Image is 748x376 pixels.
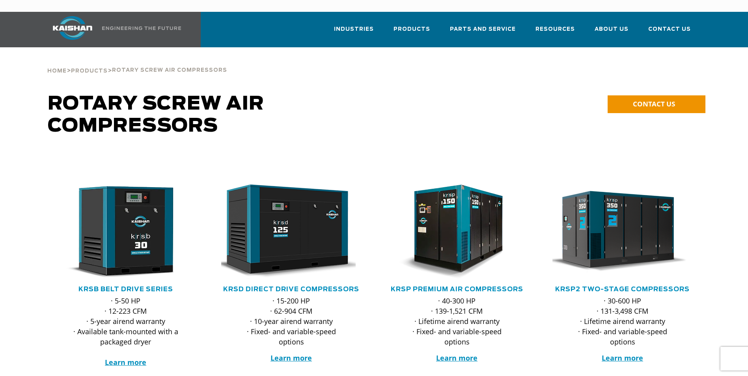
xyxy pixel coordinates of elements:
div: krsb30 [56,184,196,279]
span: Industries [334,25,374,34]
a: Kaishan USA [43,12,183,47]
p: · 30-600 HP · 131-3,498 CFM · Lifetime airend warranty · Fixed- and variable-speed options [568,296,677,347]
span: Products [71,69,108,74]
span: Rotary Screw Air Compressors [112,68,227,73]
div: krsp350 [552,184,693,279]
a: Parts and Service [450,19,516,46]
a: Industries [334,19,374,46]
span: Home [47,69,67,74]
span: Products [394,25,430,34]
p: · 15-200 HP · 62-904 CFM · 10-year airend warranty · Fixed- and variable-speed options [237,296,346,347]
img: krsd125 [215,184,356,279]
span: About Us [595,25,629,34]
a: Learn more [270,353,312,363]
div: krsp150 [387,184,527,279]
a: About Us [595,19,629,46]
p: · 5-50 HP · 12-223 CFM · 5-year airend warranty · Available tank-mounted with a packaged dryer [71,296,180,367]
a: Home [47,67,67,74]
a: CONTACT US [608,95,705,113]
img: Engineering the future [102,26,181,30]
a: Learn more [436,353,478,363]
a: Learn more [602,353,643,363]
div: krsd125 [221,184,362,279]
a: KRSP2 Two-Stage Compressors [555,286,690,292]
div: > > [47,47,227,77]
span: CONTACT US [633,99,675,108]
span: Rotary Screw Air Compressors [48,95,264,136]
span: Resources [535,25,575,34]
a: KRSD Direct Drive Compressors [223,286,359,292]
a: Contact Us [648,19,691,46]
span: Parts and Service [450,25,516,34]
span: Contact Us [648,25,691,34]
img: kaishan logo [43,16,102,40]
a: Products [394,19,430,46]
a: KRSB Belt Drive Series [78,286,173,292]
img: krsp150 [381,184,521,279]
a: KRSP Premium Air Compressors [391,286,523,292]
a: Products [71,67,108,74]
img: krsb30 [50,184,190,279]
a: Learn more [105,357,146,367]
p: · 40-300 HP · 139-1,521 CFM · Lifetime airend warranty · Fixed- and variable-speed options [403,296,511,347]
img: krsp350 [547,184,687,279]
a: Resources [535,19,575,46]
